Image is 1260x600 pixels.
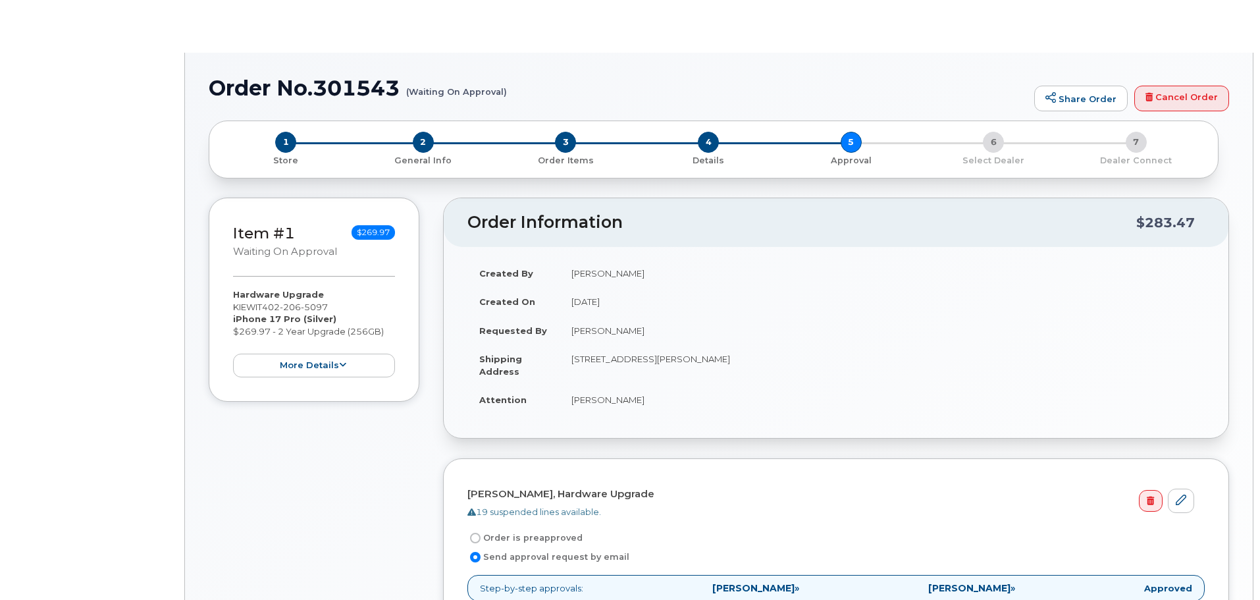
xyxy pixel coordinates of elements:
[275,132,296,153] span: 1
[1034,86,1128,112] a: Share Order
[352,225,395,240] span: $269.97
[1144,582,1192,595] strong: Approved
[467,506,1194,518] div: 19 suspended lines available.
[280,302,301,312] span: 206
[233,354,395,378] button: more details
[712,582,795,594] strong: [PERSON_NAME]
[233,289,324,300] strong: Hardware Upgrade
[479,296,535,307] strong: Created On
[470,552,481,562] input: Send approval request by email
[555,132,576,153] span: 3
[220,153,352,167] a: 1 Store
[1134,86,1229,112] a: Cancel Order
[209,76,1028,99] h1: Order No.301543
[352,153,495,167] a: 2 General Info
[233,246,337,258] small: Waiting On Approval
[479,354,522,377] strong: Shipping Address
[494,153,637,167] a: 3 Order Items
[233,288,395,377] div: KIEWIT $269.97 - 2 Year Upgrade (256GB)
[712,584,799,593] span: »
[698,132,719,153] span: 4
[357,155,490,167] p: General Info
[467,213,1136,232] h2: Order Information
[560,259,1205,288] td: [PERSON_NAME]
[643,155,775,167] p: Details
[637,153,780,167] a: 4 Details
[225,155,347,167] p: Store
[560,287,1205,316] td: [DATE]
[262,302,328,312] span: 402
[233,314,336,324] strong: iPhone 17 Pro (Silver)
[467,489,1194,500] h4: [PERSON_NAME], Hardware Upgrade
[1136,210,1195,235] div: $283.47
[233,224,295,242] a: Item #1
[467,530,583,546] label: Order is preapproved
[301,302,328,312] span: 5097
[500,155,632,167] p: Order Items
[928,582,1011,594] strong: [PERSON_NAME]
[406,76,507,97] small: (Waiting On Approval)
[928,584,1015,593] span: »
[560,385,1205,414] td: [PERSON_NAME]
[479,395,527,405] strong: Attention
[479,325,547,336] strong: Requested By
[560,316,1205,345] td: [PERSON_NAME]
[413,132,434,153] span: 2
[470,533,481,543] input: Order is preapproved
[479,268,533,279] strong: Created By
[560,344,1205,385] td: [STREET_ADDRESS][PERSON_NAME]
[467,549,629,565] label: Send approval request by email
